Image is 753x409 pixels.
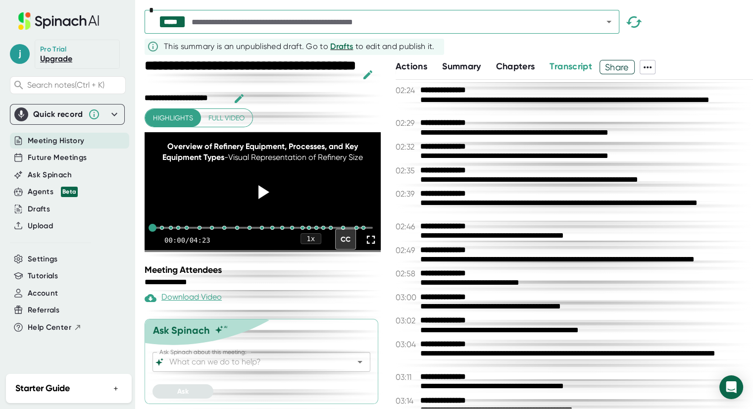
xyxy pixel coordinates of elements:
button: Tutorials [28,270,58,282]
div: Quick record [33,109,83,119]
div: This summary is an unpublished draft. Go to to edit and publish it. [164,41,435,52]
span: 02:24 [396,86,418,95]
div: Ask Spinach [153,324,210,336]
span: 03:00 [396,293,418,302]
button: Ask [152,384,213,399]
div: CC [335,229,356,250]
span: Ask [177,387,189,396]
button: Chapters [496,60,535,73]
span: Summary [442,61,481,72]
span: Share [600,58,634,76]
div: - Visual Representation of Refinery Size [156,141,369,163]
button: Meeting History [28,135,84,147]
button: Upload [28,220,53,232]
span: Transcript [550,61,592,72]
span: 02:58 [396,269,418,278]
span: 02:35 [396,166,418,175]
div: 1 x [301,233,321,244]
div: Agents [28,186,78,198]
button: Future Meetings [28,152,87,163]
span: Highlights [153,112,193,124]
span: Overview of Refinery Equipment, Processes, and Key Equipment Types [162,142,358,162]
button: Settings [28,254,58,265]
button: Transcript [550,60,592,73]
button: Help Center [28,322,82,333]
span: 03:02 [396,316,418,325]
button: Drafts [28,204,50,215]
span: 02:39 [396,189,418,199]
span: Chapters [496,61,535,72]
button: Share [600,60,635,74]
div: Beta [61,187,78,197]
button: Actions [396,60,427,73]
button: Open [602,15,616,29]
button: Summary [442,60,481,73]
button: Drafts [330,41,353,52]
div: Download Video [145,292,222,304]
div: Open Intercom Messenger [719,375,743,399]
span: 02:49 [396,246,418,255]
div: Quick record [14,104,120,124]
button: Full video [201,109,252,127]
button: Agents Beta [28,186,78,198]
span: 03:04 [396,340,418,349]
div: Pro Trial [40,45,68,54]
h2: Starter Guide [15,382,70,395]
button: Ask Spinach [28,169,72,181]
button: + [109,381,122,396]
span: Help Center [28,322,71,333]
span: 03:14 [396,396,418,406]
span: 03:11 [396,372,418,382]
button: Referrals [28,305,59,316]
span: 02:46 [396,222,418,231]
span: Full video [208,112,245,124]
div: Meeting Attendees [145,264,383,275]
div: 00:00 / 04:23 [164,236,210,244]
button: Account [28,288,58,299]
span: Drafts [330,42,353,51]
span: Search notes (Ctrl + K) [27,80,104,90]
span: Actions [396,61,427,72]
input: What can we do to help? [167,355,338,369]
span: 02:32 [396,142,418,152]
button: Open [353,355,367,369]
a: Upgrade [40,54,72,63]
span: j [10,44,30,64]
span: 02:29 [396,118,418,128]
button: Highlights [145,109,201,127]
